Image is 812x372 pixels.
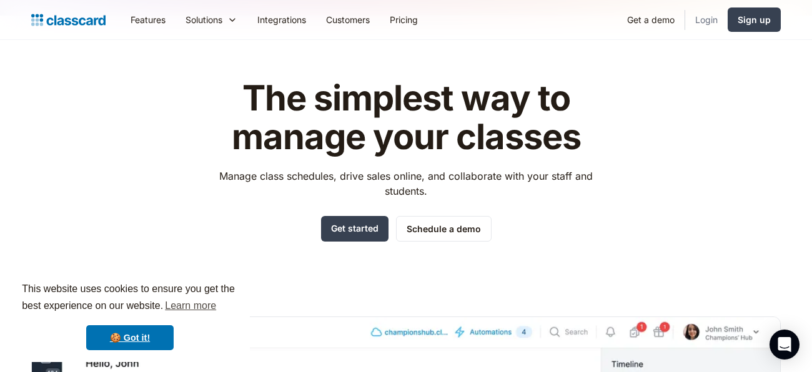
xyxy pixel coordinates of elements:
span: This website uses cookies to ensure you get the best experience on our website. [22,281,238,315]
div: cookieconsent [10,270,250,362]
div: Solutions [176,6,247,34]
div: Open Intercom Messenger [770,330,800,360]
div: Sign up [738,13,771,26]
h1: The simplest way to manage your classes [208,79,605,156]
a: dismiss cookie message [86,325,174,350]
a: Get started [321,216,389,242]
a: Schedule a demo [396,216,492,242]
a: Pricing [380,6,428,34]
a: Customers [316,6,380,34]
p: Manage class schedules, drive sales online, and collaborate with your staff and students. [208,169,605,198]
a: Integrations [247,6,316,34]
a: Features [121,6,176,34]
div: Solutions [186,13,222,26]
a: Login [685,6,728,34]
a: Get a demo [617,6,685,34]
a: Sign up [728,7,781,32]
a: home [31,11,106,29]
a: learn more about cookies [163,296,218,315]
